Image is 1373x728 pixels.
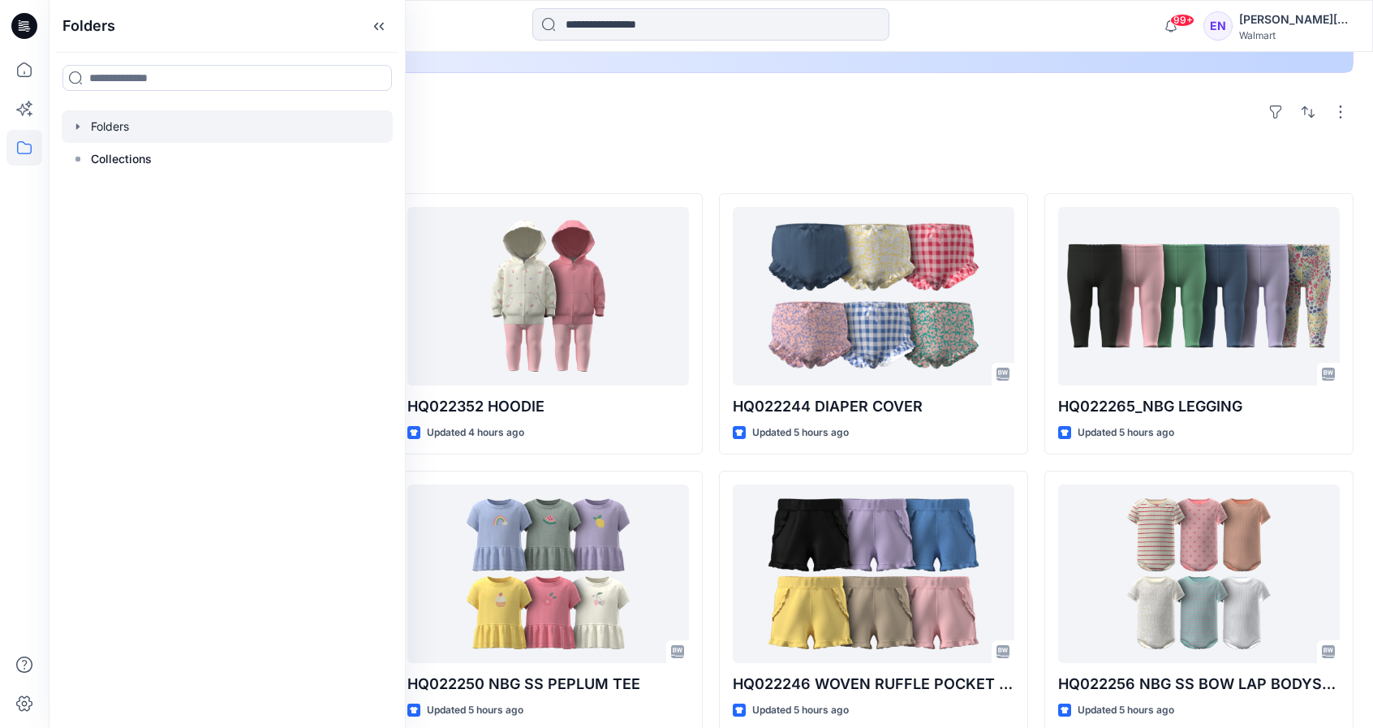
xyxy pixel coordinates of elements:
p: Updated 4 hours ago [427,424,524,442]
p: Updated 5 hours ago [752,702,849,719]
a: HQ022352 HOODIE [407,207,689,386]
p: Collections [91,149,152,169]
h4: Styles [68,157,1354,177]
p: Updated 5 hours ago [427,702,523,719]
span: 99+ [1170,14,1194,27]
a: HQ022250 NBG SS PEPLUM TEE [407,485,689,663]
a: HQ022256 NBG SS BOW LAP BODYSUIT [1058,485,1340,663]
a: HQ022265_NBG LEGGING [1058,207,1340,386]
div: [PERSON_NAME][DATE] [1239,10,1353,29]
a: HQ022246 WOVEN RUFFLE POCKET SHORT [733,485,1014,663]
p: HQ022265_NBG LEGGING [1058,395,1340,418]
p: HQ022244 DIAPER COVER [733,395,1014,418]
p: HQ022352 HOODIE [407,395,689,418]
p: HQ022246 WOVEN RUFFLE POCKET SHORT [733,673,1014,696]
div: Walmart [1239,29,1353,41]
p: HQ022250 NBG SS PEPLUM TEE [407,673,689,696]
div: EN [1203,11,1233,41]
p: Updated 5 hours ago [1078,702,1174,719]
a: HQ022244 DIAPER COVER [733,207,1014,386]
p: Updated 5 hours ago [1078,424,1174,442]
p: HQ022256 NBG SS BOW LAP BODYSUIT [1058,673,1340,696]
p: Updated 5 hours ago [752,424,849,442]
